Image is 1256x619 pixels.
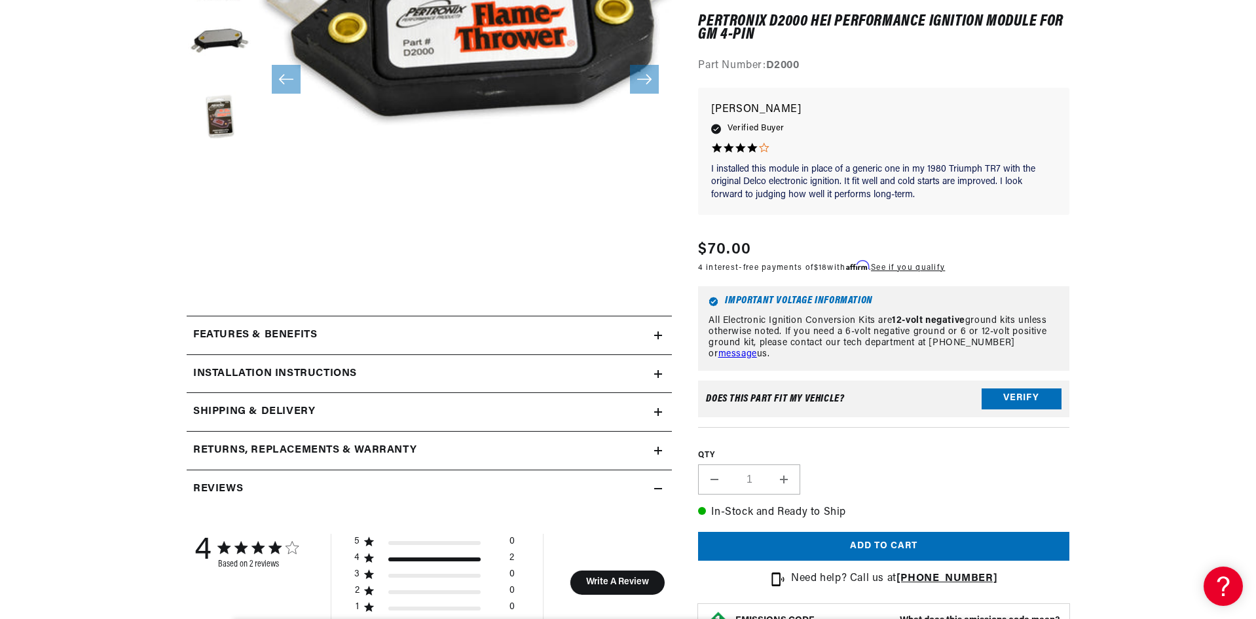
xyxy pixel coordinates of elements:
[711,101,1056,119] p: [PERSON_NAME]
[187,14,252,79] button: Load image 3 in gallery view
[698,261,945,274] p: 4 interest-free payments of with .
[709,297,1059,307] h6: Important Voltage Information
[193,327,317,344] h2: Features & Benefits
[354,536,515,552] div: 5 star by 0 reviews
[187,432,672,470] summary: Returns, Replacements & Warranty
[509,536,515,552] div: 0
[193,481,243,498] h2: Reviews
[711,163,1056,202] p: I installed this module in place of a generic one in my 1980 Triumph TR7 with the original Delco ...
[354,585,515,601] div: 2 star by 0 reviews
[698,238,751,261] span: $70.00
[892,316,965,326] strong: 12-volt negative
[354,601,515,618] div: 1 star by 0 reviews
[218,559,298,569] div: Based on 2 reviews
[766,61,800,71] strong: D2000
[193,403,315,421] h2: Shipping & Delivery
[814,264,828,272] span: $18
[354,585,360,597] div: 2
[698,58,1069,75] div: Part Number:
[570,571,665,595] button: Write A Review
[871,264,945,272] a: See if you qualify - Learn more about Affirm Financing (opens in modal)
[728,122,784,136] span: Verified Buyer
[354,569,360,580] div: 3
[706,394,844,404] div: Does This part fit My vehicle?
[187,470,672,508] summary: Reviews
[509,601,515,618] div: 0
[354,569,515,585] div: 3 star by 0 reviews
[698,505,1069,522] p: In-Stock and Ready to Ship
[718,349,757,359] a: message
[354,601,360,613] div: 1
[272,65,301,94] button: Slide left
[193,442,416,459] h2: Returns, Replacements & Warranty
[187,86,252,151] button: Load image 4 in gallery view
[354,552,515,569] div: 4 star by 2 reviews
[846,261,869,271] span: Affirm
[354,536,360,548] div: 5
[509,552,514,569] div: 2
[709,316,1059,360] p: All Electronic Ignition Conversion Kits are ground kits unless otherwise noted. If you need a 6-v...
[896,574,997,584] a: [PHONE_NUMBER]
[698,15,1069,42] h1: PerTronix D2000 HEI Performance Ignition Module for GM 4-Pin
[194,534,212,569] div: 4
[354,552,360,564] div: 4
[509,585,515,601] div: 0
[698,532,1069,561] button: Add to cart
[509,569,515,585] div: 0
[193,366,357,383] h2: Installation instructions
[187,316,672,354] summary: Features & Benefits
[982,388,1062,409] button: Verify
[791,571,997,588] p: Need help? Call us at
[698,450,1069,461] label: QTY
[187,393,672,431] summary: Shipping & Delivery
[630,65,659,94] button: Slide right
[187,355,672,393] summary: Installation instructions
